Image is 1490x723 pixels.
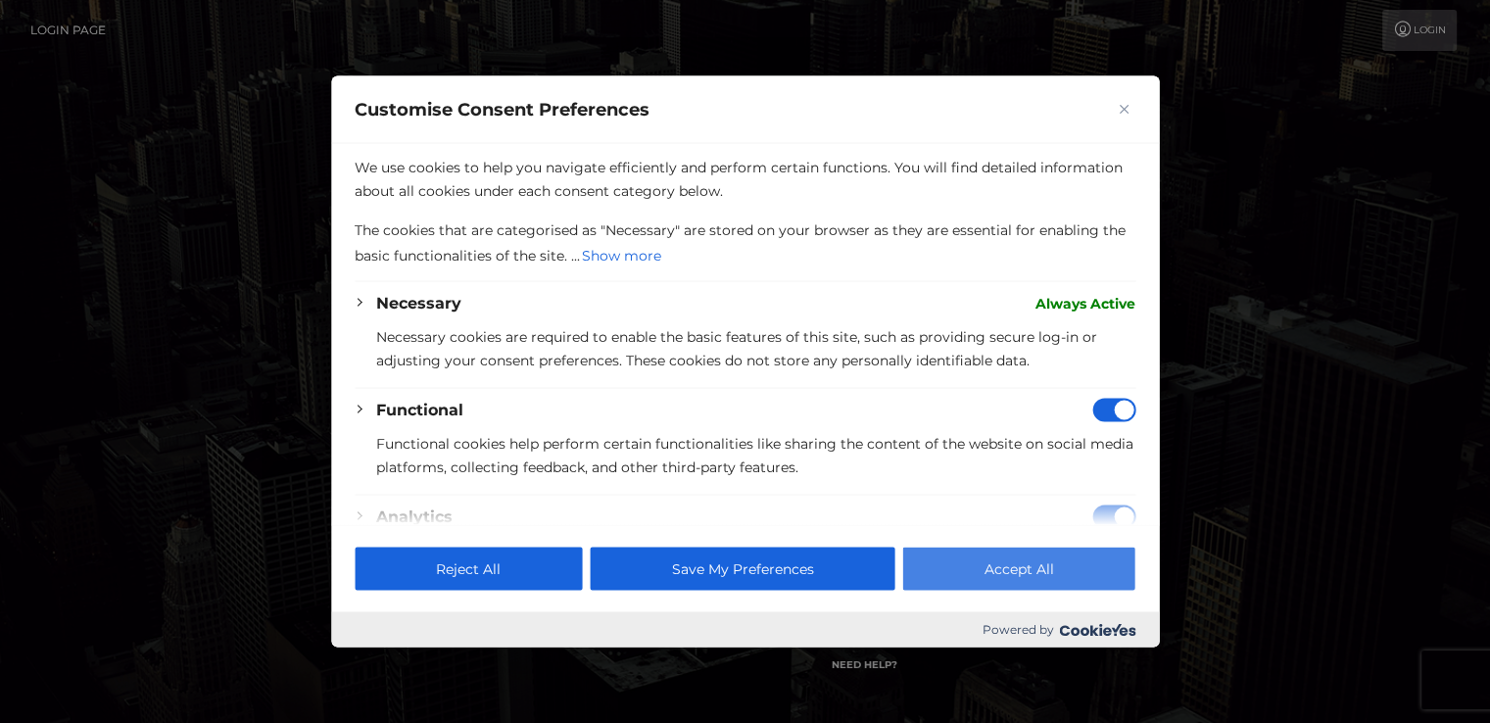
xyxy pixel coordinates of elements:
input: Disable Functional [1092,398,1135,421]
p: Necessary cookies are required to enable the basic features of this site, such as providing secur... [376,324,1135,371]
button: Accept All [903,548,1135,591]
button: Functional [376,398,463,421]
button: Save My Preferences [590,548,894,591]
span: Customise Consent Preferences [355,97,649,120]
img: Close [1119,104,1129,114]
button: Reject All [355,548,582,591]
p: We use cookies to help you navigate efficiently and perform certain functions. You will find deta... [355,155,1135,202]
button: Necessary [376,291,461,314]
button: Close [1112,97,1135,120]
button: Show more [580,241,663,268]
div: Powered by [331,612,1159,648]
div: Customise Consent Preferences [331,75,1159,647]
span: Always Active [1035,291,1135,314]
p: Functional cookies help perform certain functionalities like sharing the content of the website o... [376,431,1135,478]
img: Cookieyes logo [1059,623,1135,636]
p: The cookies that are categorised as "Necessary" are stored on your browser as they are essential ... [355,217,1135,268]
